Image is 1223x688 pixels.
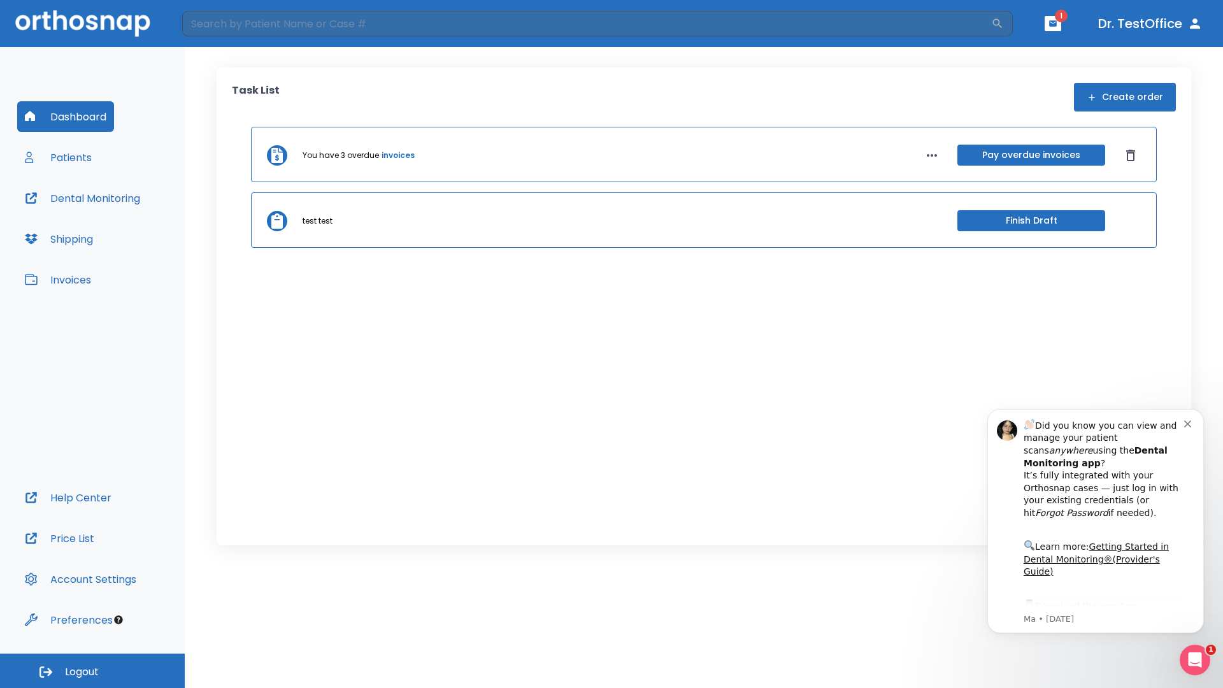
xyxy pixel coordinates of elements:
[17,142,99,173] button: Patients
[382,150,415,161] a: invoices
[1055,10,1068,22] span: 1
[17,523,102,554] button: Price List
[1120,145,1141,166] button: Dismiss
[17,605,120,635] button: Preferences
[1074,83,1176,111] button: Create order
[303,150,379,161] p: You have 3 overdue
[15,10,150,36] img: Orthosnap
[232,83,280,111] p: Task List
[17,101,114,132] button: Dashboard
[113,614,124,626] div: Tooltip anchor
[1093,12,1208,35] button: Dr. TestOffice
[1180,645,1210,675] iframe: Intercom live chat
[17,224,101,254] button: Shipping
[216,27,226,38] button: Dismiss notification
[55,208,216,273] div: Download the app: | ​ Let us know if you need help getting started!
[303,215,333,227] p: test test
[1206,645,1216,655] span: 1
[17,183,148,213] button: Dental Monitoring
[55,224,216,235] p: Message from Ma, sent 3w ago
[957,145,1105,166] button: Pay overdue invoices
[17,482,119,513] button: Help Center
[55,211,169,234] a: App Store
[17,564,144,594] button: Account Settings
[957,210,1105,231] button: Finish Draft
[968,390,1223,654] iframe: Intercom notifications message
[65,665,99,679] span: Logout
[182,11,991,36] input: Search by Patient Name or Case #
[17,264,99,295] button: Invoices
